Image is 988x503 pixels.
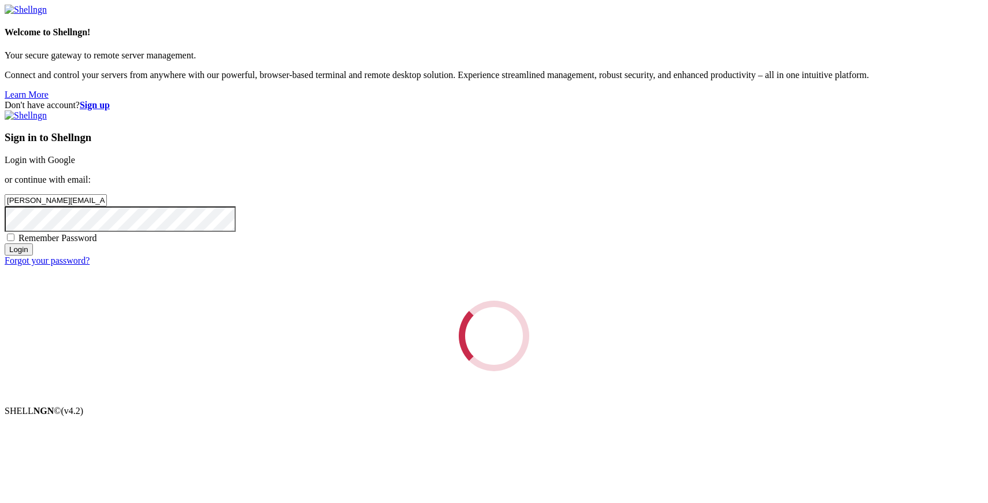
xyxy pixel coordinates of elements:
input: Email address [5,194,107,206]
div: Don't have account? [5,100,983,110]
input: Login [5,243,33,256]
h4: Welcome to Shellngn! [5,27,983,38]
b: NGN [34,406,54,416]
p: Connect and control your servers from anywhere with our powerful, browser-based terminal and remo... [5,70,983,80]
input: Remember Password [7,234,14,241]
span: 4.2.0 [61,406,84,416]
a: Sign up [80,100,110,110]
p: or continue with email: [5,175,983,185]
a: Forgot your password? [5,256,90,265]
span: Remember Password [18,233,97,243]
a: Login with Google [5,155,75,165]
a: Learn More [5,90,49,99]
span: SHELL © [5,406,83,416]
img: Shellngn [5,5,47,15]
div: Loading... [448,290,540,382]
p: Your secure gateway to remote server management. [5,50,983,61]
h3: Sign in to Shellngn [5,131,983,144]
img: Shellngn [5,110,47,121]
